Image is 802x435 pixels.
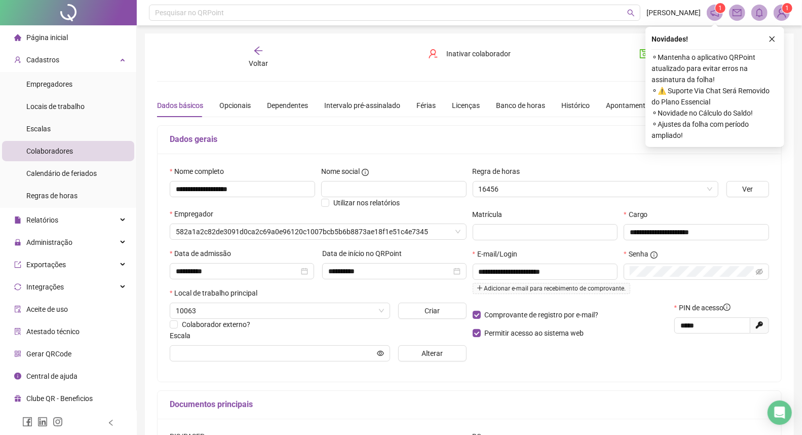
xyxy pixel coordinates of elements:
div: Intervalo pré-assinalado [324,100,400,111]
span: left [107,419,114,426]
span: user-add [14,56,21,63]
span: info-circle [651,251,658,259]
span: search [627,9,635,17]
span: Utilizar nos relatórios [333,199,400,207]
button: Ver [727,181,769,197]
span: Colaboradores [26,147,73,155]
label: Matrícula [473,209,509,220]
span: mail [733,8,742,17]
span: eye-invisible [756,268,763,275]
button: Salvar [632,46,685,62]
span: 10063 [176,303,384,318]
span: Central de ajuda [26,372,78,380]
button: Criar [398,303,466,319]
span: Nome social [321,166,360,177]
span: linkedin [37,417,48,427]
span: [PERSON_NAME] [646,7,701,18]
span: Clube QR - Beneficios [26,394,93,403]
label: Regra de horas [473,166,527,177]
span: facebook [22,417,32,427]
span: close [769,35,776,43]
span: 1 [786,5,789,12]
span: Ver [742,184,753,195]
label: Data de início no QRPoint [322,248,408,259]
span: Exportações [26,261,66,269]
span: user-delete [428,49,438,59]
span: 582a1a2c82de3091d0ca2c69a0e96120c1007bcb5b6b8873ae18f1e51c4e7345 [176,224,461,239]
span: eye [377,350,384,357]
span: Alterar [422,348,443,359]
span: sync [14,283,21,291]
span: Inativar colaborador [446,48,511,59]
span: Senha [629,248,648,260]
span: gift [14,395,21,402]
span: bell [755,8,764,17]
div: Férias [416,100,436,111]
span: ⚬ ⚠️ Suporte Via Chat Será Removido do Plano Essencial [652,85,778,107]
span: info-circle [362,169,369,176]
div: Banco de horas [496,100,545,111]
span: info-circle [723,304,731,311]
span: ⚬ Novidade no Cálculo do Saldo! [652,107,778,119]
span: save [639,49,650,59]
label: E-mail/Login [473,248,524,260]
span: 1 [719,5,722,12]
button: Alterar [398,345,466,361]
span: file [14,216,21,224]
span: lock [14,239,21,246]
span: Escalas [26,125,51,133]
label: Local de trabalho principal [170,287,264,299]
span: Atestado técnico [26,328,80,336]
label: Data de admissão [170,248,238,259]
span: Comprovante de registro por e-mail? [485,311,599,319]
span: plus [477,285,483,291]
sup: Atualize o seu contato no menu Meus Dados [782,3,792,13]
div: Dados básicos [157,100,203,111]
span: PIN de acesso [679,302,731,313]
span: Administração [26,238,72,246]
span: Aceite de uso [26,305,68,313]
span: Locais de trabalho [26,102,85,111]
img: 21729 [774,5,789,20]
span: Colaborador externo? [182,320,250,329]
h5: Dados gerais [170,133,769,146]
div: Dependentes [267,100,308,111]
div: Apontamentos [606,100,653,111]
span: Relatórios [26,216,58,224]
span: 16456 [479,182,712,197]
span: notification [710,8,719,17]
span: Integrações [26,283,64,291]
span: solution [14,328,21,335]
span: Cadastros [26,56,59,64]
span: qrcode [14,350,21,357]
span: arrow-left [253,46,263,56]
div: Histórico [561,100,590,111]
button: Inativar colaborador [421,46,518,62]
div: Licenças [452,100,480,111]
span: Página inicial [26,33,68,42]
span: Criar [425,305,440,316]
span: audit [14,306,21,313]
label: Empregador [170,208,220,220]
span: info-circle [14,373,21,380]
label: Cargo [624,209,654,220]
span: Permitir acesso ao sistema web [485,329,584,337]
sup: 1 [715,3,725,13]
div: Open Intercom Messenger [768,401,792,425]
span: Gerar QRCode [26,350,71,358]
span: Calendário de feriados [26,169,97,177]
span: Regras de horas [26,192,78,200]
span: Voltar [249,59,268,67]
span: home [14,34,21,41]
span: ⚬ Ajustes da folha com período ampliado! [652,119,778,141]
span: export [14,261,21,268]
div: Opcionais [219,100,251,111]
span: Adicionar e-mail para recebimento de comprovante. [473,283,630,294]
span: Novidades ! [652,33,688,45]
label: Escala [170,330,197,341]
label: Nome completo [170,166,231,177]
h5: Documentos principais [170,398,769,411]
span: ⚬ Mantenha o aplicativo QRPoint atualizado para evitar erros na assinatura da folha! [652,52,778,85]
span: instagram [53,417,63,427]
span: Empregadores [26,80,72,88]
